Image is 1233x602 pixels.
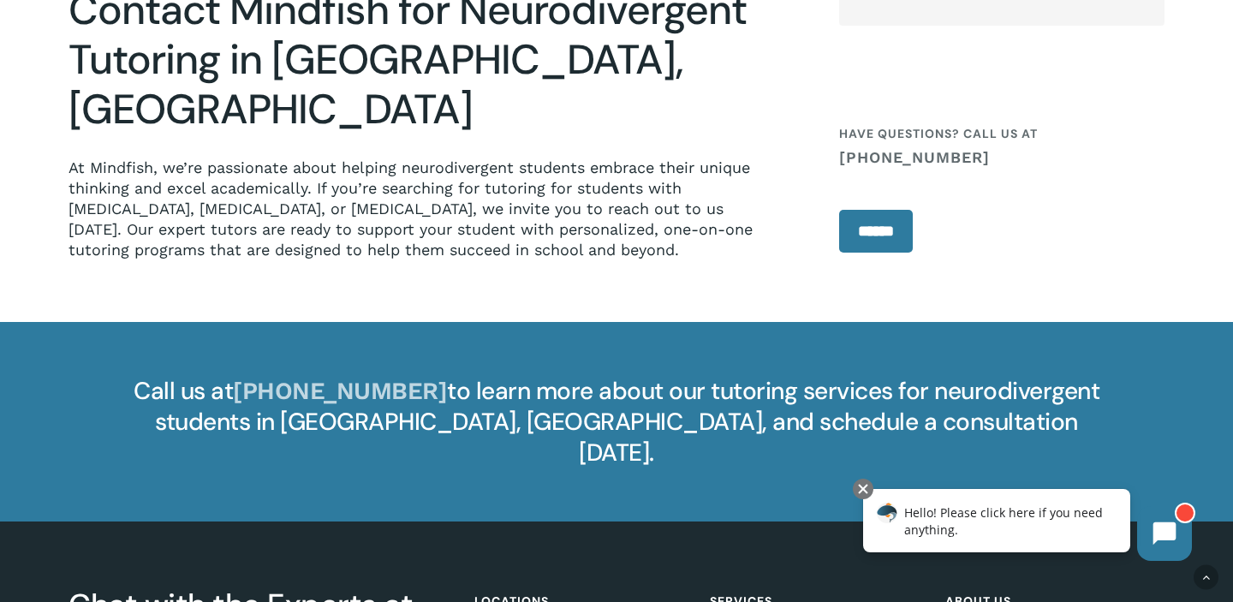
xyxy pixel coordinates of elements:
[839,117,1164,165] h4: Have questions? Call us at
[839,148,1164,165] a: [PHONE_NUMBER]
[845,475,1209,578] iframe: Chatbot
[839,44,1099,110] iframe: reCAPTCHA
[68,158,779,260] p: At Mindfish, we’re passionate about helping neurodivergent students embrace their unique thinking...
[122,376,1111,468] h4: Call us at to learn more about our tutoring services for neurodivergent students in [GEOGRAPHIC_D...
[233,377,447,405] a: [PHONE_NUMBER]
[839,147,990,165] strong: [PHONE_NUMBER]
